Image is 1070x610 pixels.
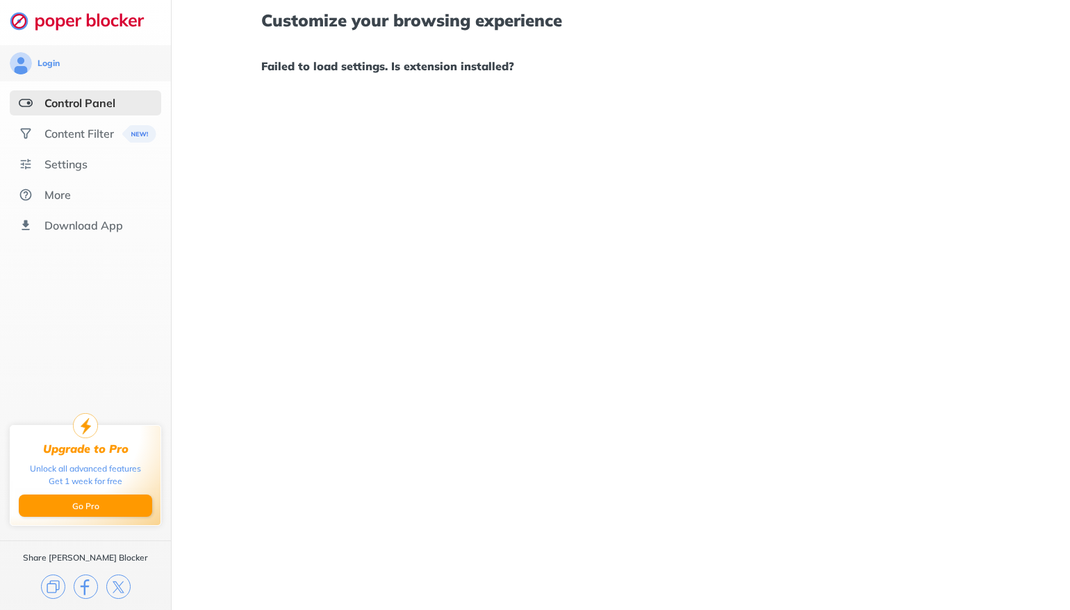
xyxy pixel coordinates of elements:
[10,11,159,31] img: logo-webpage.svg
[44,96,115,110] div: Control Panel
[261,57,980,75] h1: Failed to load settings. Is extension installed?
[19,188,33,202] img: about.svg
[38,58,60,69] div: Login
[73,413,98,438] img: upgrade-to-pro.svg
[261,11,980,29] h1: Customize your browsing experience
[44,218,123,232] div: Download App
[44,188,71,202] div: More
[49,475,122,488] div: Get 1 week for free
[74,575,98,599] img: facebook.svg
[23,552,148,563] div: Share [PERSON_NAME] Blocker
[19,127,33,141] img: social.svg
[118,125,152,143] img: menuBanner.svg
[19,495,152,517] button: Go Pro
[44,127,114,141] div: Content Filter
[19,157,33,171] img: settings.svg
[19,218,33,232] img: download-app.svg
[43,442,129,456] div: Upgrade to Pro
[44,157,88,171] div: Settings
[19,96,33,110] img: features-selected.svg
[106,575,131,599] img: x.svg
[10,52,32,74] img: avatar.svg
[41,575,65,599] img: copy.svg
[30,463,141,475] div: Unlock all advanced features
